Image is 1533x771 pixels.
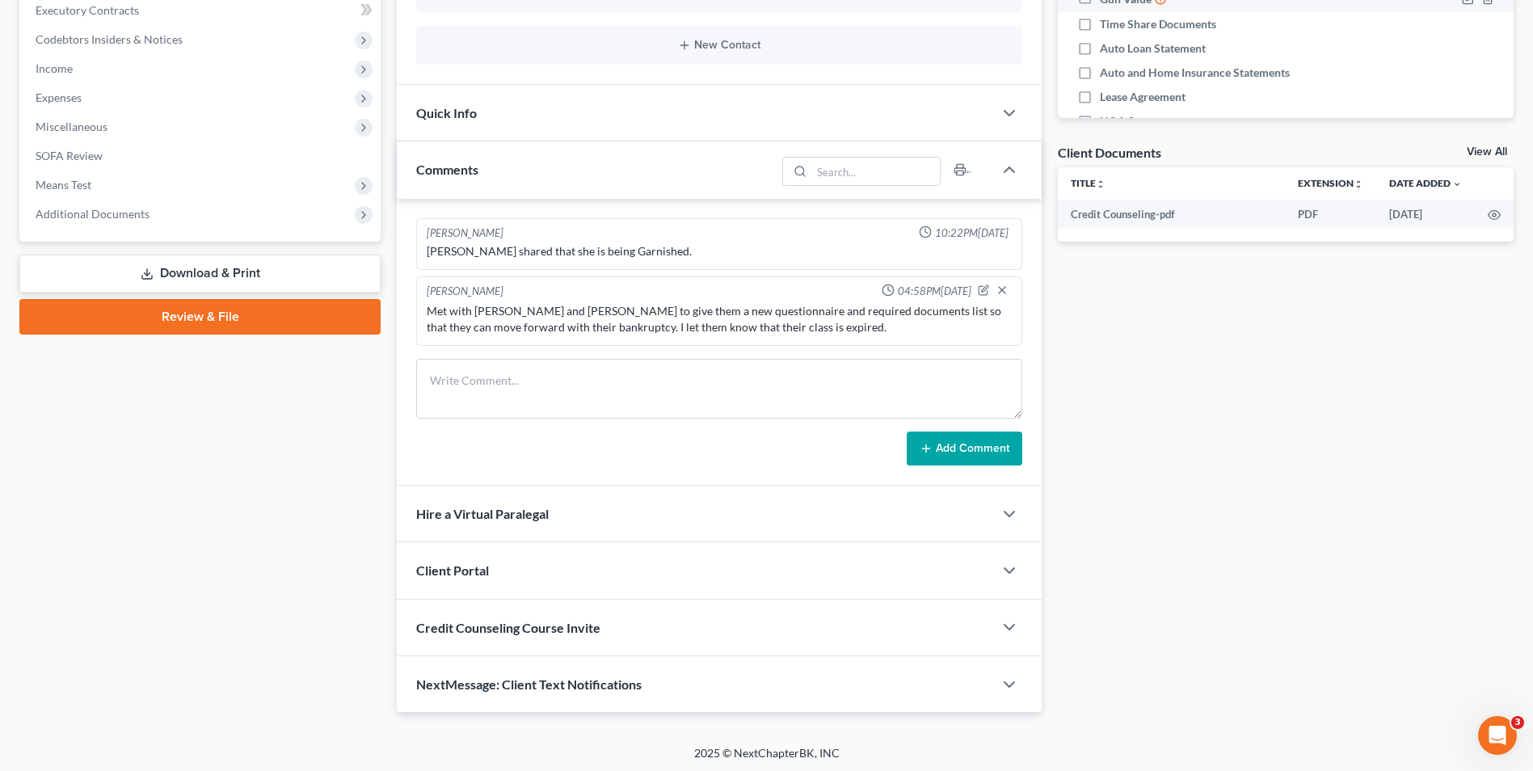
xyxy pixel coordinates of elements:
[19,299,381,335] a: Review & File
[811,158,940,185] input: Search...
[416,620,600,635] span: Credit Counseling Course Invite
[19,255,381,293] a: Download & Print
[429,39,1009,52] button: New Contact
[427,303,1012,335] div: Met with [PERSON_NAME] and [PERSON_NAME] to give them a new questionnaire and required documents ...
[427,284,503,300] div: [PERSON_NAME]
[1058,144,1161,161] div: Client Documents
[1096,179,1106,189] i: unfold_more
[36,120,107,133] span: Miscellaneous
[36,178,91,192] span: Means Test
[1100,16,1216,32] span: Time Share Documents
[1467,146,1507,158] a: View All
[1354,179,1363,189] i: unfold_more
[23,141,381,171] a: SOFA Review
[1100,89,1186,105] span: Lease Agreement
[427,243,1012,259] div: [PERSON_NAME] shared that she is being Garnished.
[1452,179,1462,189] i: expand_more
[1298,177,1363,189] a: Extensionunfold_more
[1071,177,1106,189] a: Titleunfold_more
[1100,65,1290,81] span: Auto and Home Insurance Statements
[36,207,150,221] span: Additional Documents
[36,149,103,162] span: SOFA Review
[416,162,478,177] span: Comments
[907,432,1022,466] button: Add Comment
[416,506,549,521] span: Hire a Virtual Paralegal
[1285,200,1376,229] td: PDF
[1100,40,1206,57] span: Auto Loan Statement
[36,32,183,46] span: Codebtors Insiders & Notices
[1058,200,1285,229] td: Credit Counseling-pdf
[416,676,642,692] span: NextMessage: Client Text Notifications
[427,225,503,241] div: [PERSON_NAME]
[1389,177,1462,189] a: Date Added expand_more
[935,225,1009,241] span: 10:22PM[DATE]
[36,91,82,104] span: Expenses
[1511,716,1524,729] span: 3
[36,3,139,17] span: Executory Contracts
[1478,716,1517,755] iframe: Intercom live chat
[416,562,489,578] span: Client Portal
[898,284,971,299] span: 04:58PM[DATE]
[1376,200,1475,229] td: [DATE]
[36,61,73,75] span: Income
[416,105,477,120] span: Quick Info
[1100,113,1180,129] span: HOA Statement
